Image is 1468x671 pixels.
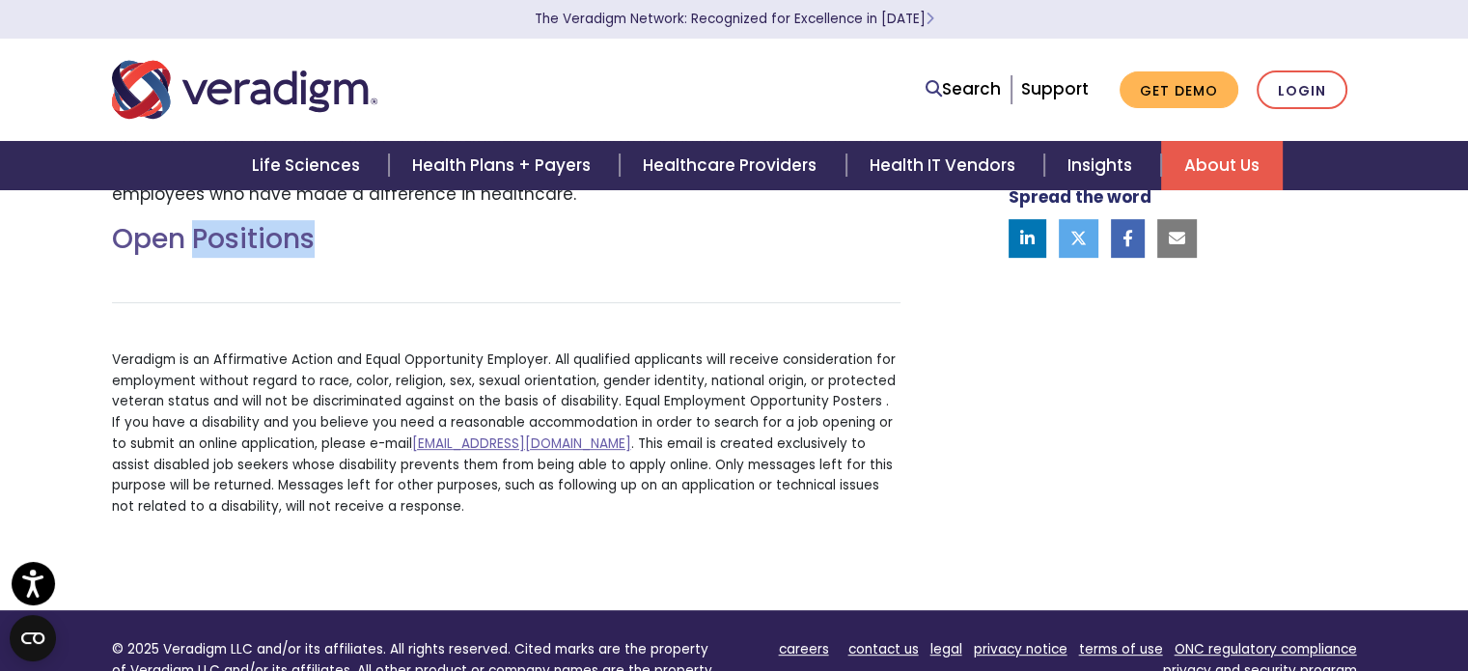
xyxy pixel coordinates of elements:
[1257,70,1347,110] a: Login
[112,349,900,517] p: Veradigm is an Affirmative Action and Equal Opportunity Employer. All qualified applicants will r...
[620,141,845,190] a: Healthcare Providers
[1120,71,1238,109] a: Get Demo
[10,615,56,661] button: Open CMP widget
[1161,141,1283,190] a: About Us
[779,640,829,658] a: careers
[412,434,631,453] a: [EMAIL_ADDRESS][DOMAIN_NAME]
[389,141,620,190] a: Health Plans + Payers
[974,640,1067,658] a: privacy notice
[1044,141,1161,190] a: Insights
[535,10,934,28] a: The Veradigm Network: Recognized for Excellence in [DATE]Learn More
[1021,77,1089,100] a: Support
[930,640,962,658] a: legal
[926,10,934,28] span: Learn More
[848,640,919,658] a: contact us
[112,58,377,122] img: Veradigm logo
[1175,640,1357,658] a: ONC regulatory compliance
[1009,185,1151,209] strong: Spread the word
[229,141,389,190] a: Life Sciences
[926,76,1001,102] a: Search
[1079,640,1163,658] a: terms of use
[112,223,900,256] h2: Open Positions
[846,141,1044,190] a: Health IT Vendors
